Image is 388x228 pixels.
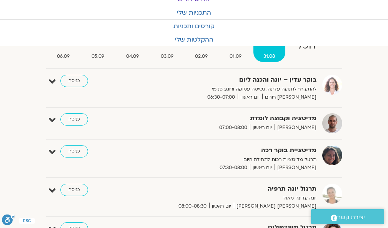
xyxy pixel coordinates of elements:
[220,52,252,60] span: 01.09
[151,113,316,124] strong: מדיטציה וקבוצה לומדת
[151,184,316,194] strong: תרגול יוגה תרפיה
[185,31,218,62] a: ג02.09
[60,184,88,196] a: כניסה
[116,52,149,60] span: 04.09
[311,209,384,224] a: יצירת קשר
[287,31,326,62] a: הכל
[151,156,316,164] p: תרגול מדיטציות רכות לתחילת היום
[253,31,285,62] a: א31.08
[220,31,252,62] a: ב01.09
[60,145,88,158] a: כניסה
[275,124,316,132] span: [PERSON_NAME]
[60,113,88,126] a: כניסה
[216,124,250,132] span: 07:00-08:00
[151,85,316,93] p: להתעורר לתנועה עדינה, נשימה עמוקה ורוגע פנימי
[60,75,88,87] a: כניסה
[275,164,316,172] span: [PERSON_NAME]
[81,31,114,62] a: ו05.09
[151,145,316,156] strong: מדיטציית בוקר רכה
[176,202,209,210] span: 08:00-08:30
[238,93,262,101] span: יום ראשון
[205,93,238,101] span: 06:30-07:00
[262,93,316,101] span: [PERSON_NAME] רוחם
[116,31,149,62] a: ה04.09
[47,31,80,62] a: ש06.09
[253,52,285,60] span: 31.08
[150,31,183,62] a: ד03.09
[151,75,316,85] strong: בוקר עדין – יוגה והכנה ליום
[150,52,183,60] span: 03.09
[209,202,234,210] span: יום ראשון
[185,52,218,60] span: 02.09
[234,202,316,210] span: [PERSON_NAME] [PERSON_NAME]
[151,194,316,202] p: יוגה עדינה מאוד
[47,52,80,60] span: 06.09
[217,164,250,172] span: 07:30-08:00
[337,212,365,223] span: יצירת קשר
[81,52,114,60] span: 05.09
[250,124,275,132] span: יום ראשון
[250,164,275,172] span: יום ראשון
